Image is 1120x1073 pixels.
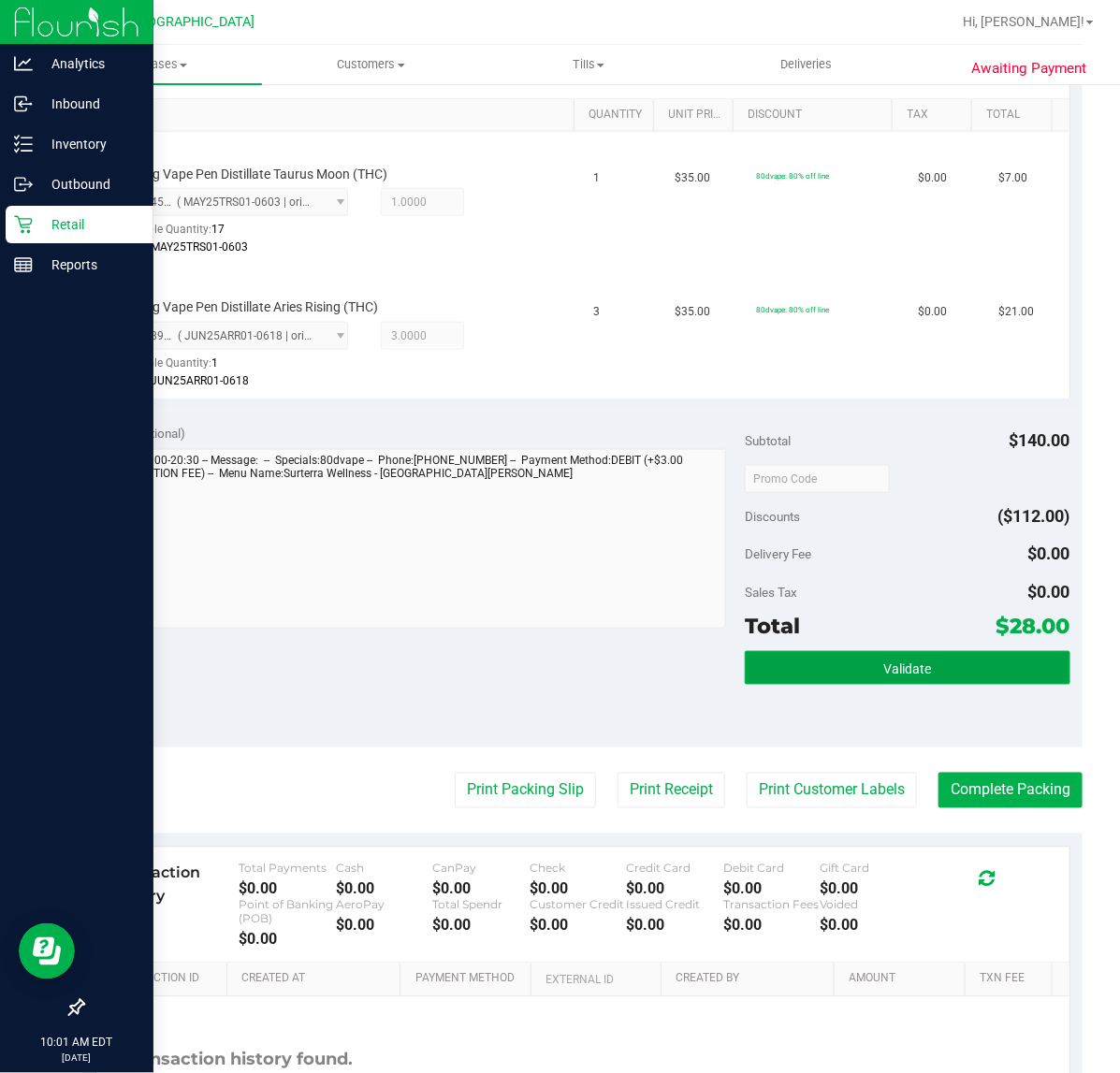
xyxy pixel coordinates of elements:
[627,917,724,935] div: $0.00
[918,169,947,187] span: $0.00
[336,917,433,935] div: $0.00
[850,972,958,987] a: Amount
[918,303,947,321] span: $0.00
[697,45,914,84] a: Deliveries
[240,862,337,876] div: Total Payments
[821,898,918,912] div: Voided
[336,862,433,876] div: Cash
[455,773,596,808] button: Print Packing Slip
[8,1034,145,1051] p: 10:01 AM EDT
[530,880,627,898] div: $0.00
[14,255,33,274] inline-svg: Reports
[152,240,249,254] span: MAY25TRS01-0603
[627,862,724,876] div: Credit Card
[618,773,725,808] button: Print Receipt
[212,356,219,370] span: 1
[152,374,250,387] span: JUN25ARR01-0618
[723,862,821,876] div: Debit Card
[755,56,857,73] span: Deliveries
[433,880,531,898] div: $0.00
[336,898,433,912] div: AeroPay
[14,175,33,194] inline-svg: Outbound
[821,880,918,898] div: $0.00
[481,56,696,73] span: Tills
[241,972,393,987] a: Created At
[1028,582,1070,602] span: $0.00
[971,58,1086,80] span: Awaiting Payment
[14,54,33,73] inline-svg: Analytics
[821,917,918,935] div: $0.00
[963,14,1084,29] span: Hi, [PERSON_NAME]!
[240,898,337,926] div: Point of Banking (POB)
[117,350,360,386] div: Available Quantity:
[33,133,145,155] p: Inventory
[433,862,531,876] div: CanPay
[980,972,1044,987] a: Txn Fee
[45,45,262,84] a: Purchases
[745,651,1069,685] button: Validate
[1010,430,1070,450] span: $140.00
[117,298,379,316] span: FT 0.3g Vape Pen Distillate Aries Rising (THC)
[998,506,1070,526] span: ($112.00)
[415,972,524,987] a: Payment Method
[14,135,33,153] inline-svg: Inventory
[33,173,145,196] p: Outbound
[669,108,726,123] a: Unit Price
[433,917,531,935] div: $0.00
[749,108,886,123] a: Discount
[908,108,965,123] a: Tax
[433,898,531,912] div: Total Spendr
[212,223,225,236] span: 17
[589,108,646,123] a: Quantity
[723,880,821,898] div: $0.00
[675,169,710,187] span: $35.00
[594,169,601,187] span: 1
[996,613,1070,639] span: $28.00
[110,972,220,987] a: Transaction ID
[1028,544,1070,563] span: $0.00
[110,108,567,123] a: SKU
[883,661,931,676] span: Validate
[745,465,890,493] input: Promo Code
[530,898,627,912] div: Customer Credit
[723,898,821,912] div: Transaction Fees
[117,216,360,253] div: Available Quantity:
[33,93,145,115] p: Inbound
[676,972,827,987] a: Created By
[756,171,830,181] span: 80dvape: 80% off line
[240,931,337,949] div: $0.00
[480,45,697,84] a: Tills
[999,303,1035,321] span: $21.00
[127,14,255,30] span: [GEOGRAPHIC_DATA]
[33,254,145,276] p: Reports
[263,56,478,73] span: Customers
[627,898,724,912] div: Issued Credit
[745,433,791,448] span: Subtotal
[745,585,797,600] span: Sales Tax
[530,862,627,876] div: Check
[33,52,145,75] p: Analytics
[745,613,800,639] span: Total
[594,303,601,321] span: 3
[33,213,145,236] p: Retail
[745,546,811,561] span: Delivery Fee
[8,1051,145,1065] p: [DATE]
[747,773,917,808] button: Print Customer Labels
[999,169,1028,187] span: $7.00
[745,500,800,533] span: Discounts
[821,862,918,876] div: Gift Card
[19,923,75,979] iframe: Resource center
[240,880,337,898] div: $0.00
[723,917,821,935] div: $0.00
[938,773,1083,808] button: Complete Packing
[45,56,262,73] span: Purchases
[531,964,661,997] th: External ID
[262,45,479,84] a: Customers
[675,303,710,321] span: $35.00
[336,880,433,898] div: $0.00
[14,94,33,113] inline-svg: Inbound
[117,166,388,183] span: FT 0.3g Vape Pen Distillate Taurus Moon (THC)
[987,108,1044,123] a: Total
[627,880,724,898] div: $0.00
[530,917,627,935] div: $0.00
